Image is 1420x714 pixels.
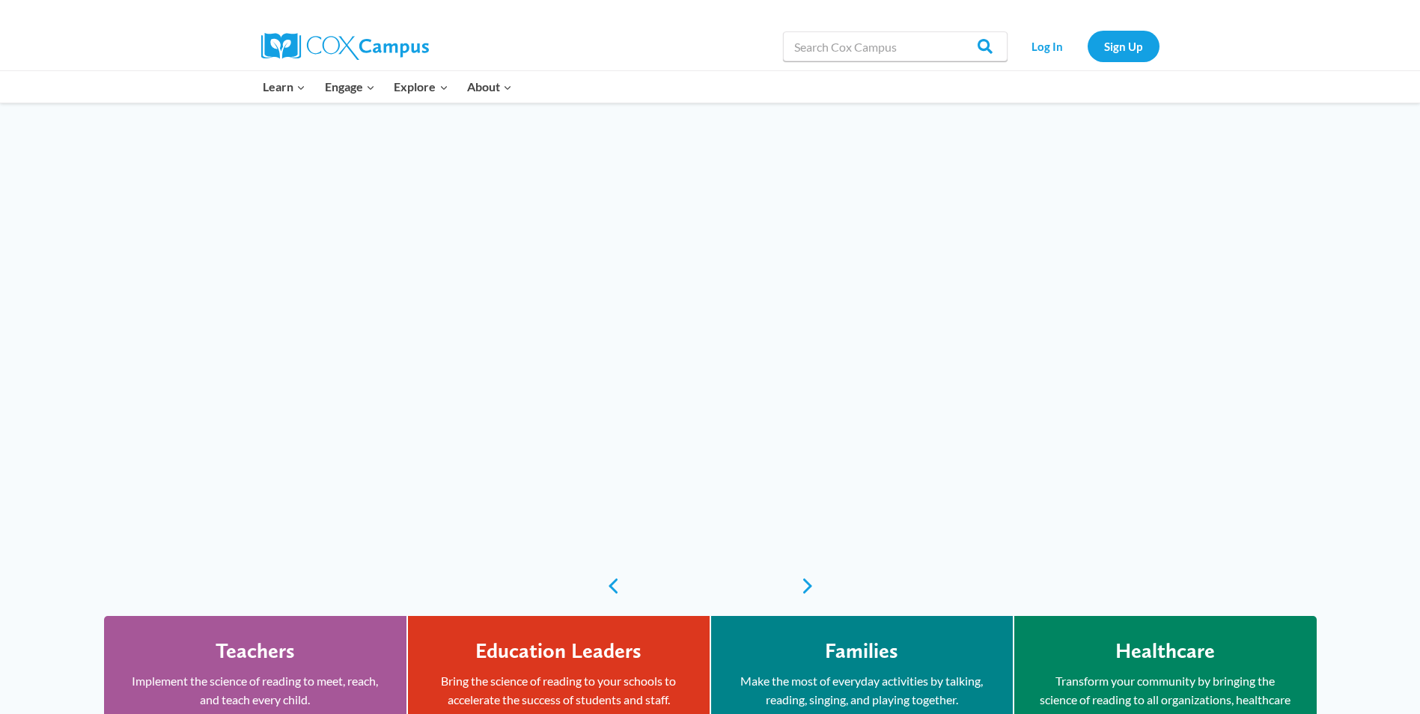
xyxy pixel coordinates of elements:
[261,33,429,60] img: Cox Campus
[1015,31,1080,61] a: Log In
[216,638,295,664] h4: Teachers
[430,671,687,710] p: Bring the science of reading to your schools to accelerate the success of students and staff.
[800,577,823,595] a: next
[598,571,823,601] div: content slider buttons
[1015,31,1160,61] nav: Secondary Navigation
[263,77,305,97] span: Learn
[127,671,384,710] p: Implement the science of reading to meet, reach, and teach every child.
[254,71,522,103] nav: Primary Navigation
[1088,31,1160,61] a: Sign Up
[325,77,375,97] span: Engage
[783,31,1008,61] input: Search Cox Campus
[394,77,448,97] span: Explore
[825,638,898,664] h4: Families
[734,671,990,710] p: Make the most of everyday activities by talking, reading, singing, and playing together.
[598,577,621,595] a: previous
[475,638,642,664] h4: Education Leaders
[1115,638,1215,664] h4: Healthcare
[467,77,512,97] span: About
